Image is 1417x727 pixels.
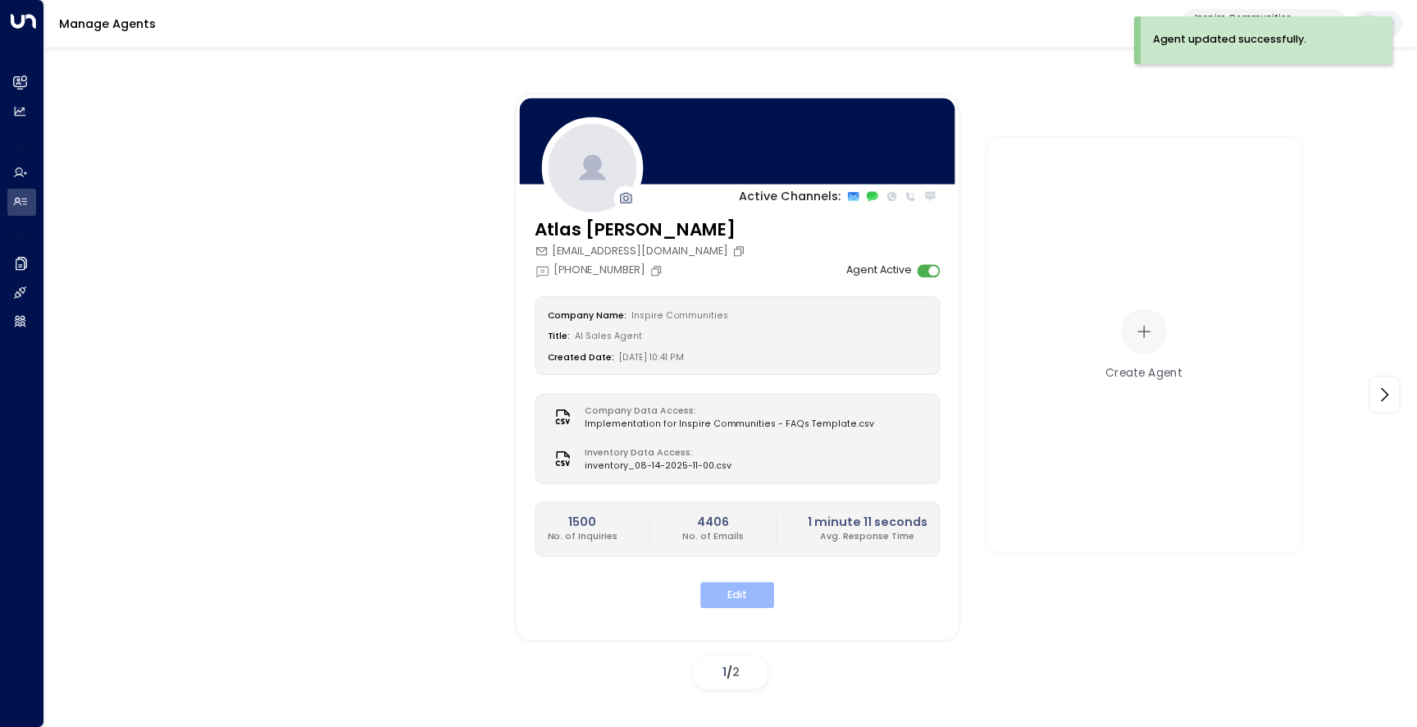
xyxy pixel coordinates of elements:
[535,263,666,278] div: [PHONE_NUMBER]
[732,245,749,258] button: Copy
[732,664,740,680] span: 2
[1195,13,1317,23] p: Inspire Communities
[631,309,729,322] span: Inspire Communities
[808,513,927,531] h2: 1 minute 11 seconds
[535,244,749,259] div: [EMAIL_ADDRESS][DOMAIN_NAME]
[548,531,618,544] p: No. of Inquiries
[585,405,867,418] label: Company Data Access:
[548,331,571,343] label: Title:
[1105,364,1182,382] div: Create Agent
[700,583,774,608] button: Edit
[548,309,627,322] label: Company Name:
[575,331,642,343] span: AI Sales Agent
[535,217,749,244] h3: Atlas [PERSON_NAME]
[649,264,666,277] button: Copy
[739,188,841,206] p: Active Channels:
[548,351,615,363] label: Created Date:
[808,531,927,544] p: Avg. Response Time
[846,263,912,278] label: Agent Active
[585,446,724,459] label: Inventory Data Access:
[682,531,744,544] p: No. of Emails
[619,351,684,363] span: [DATE] 10:41 PM
[694,656,768,689] div: /
[585,459,731,472] span: inventory_08-14-2025-11-00.csv
[59,16,156,32] a: Manage Agents
[722,664,727,680] span: 1
[548,513,618,531] h2: 1500
[1153,32,1306,48] div: Agent updated successfully.
[585,418,874,431] span: Implementation for Inspire Communities - FAQs Template.csv
[1180,9,1348,39] button: Inspire Communities5ac0484e-0702-4bbb-8380-6168aea91a66
[682,513,744,531] h2: 4406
